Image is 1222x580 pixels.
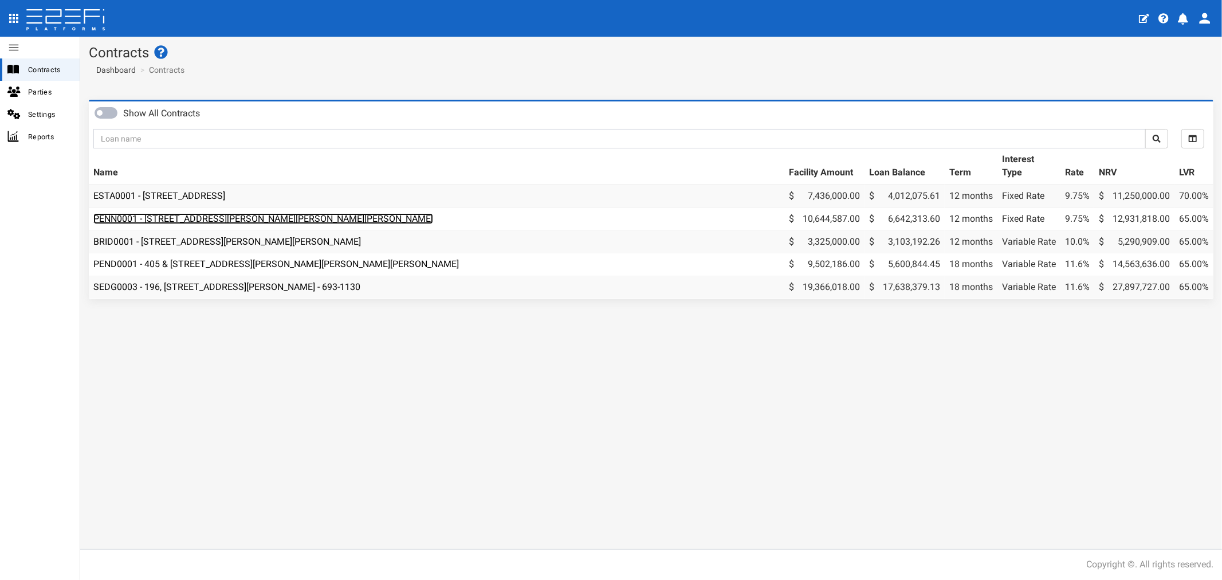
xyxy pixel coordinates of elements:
[945,253,997,276] td: 18 months
[865,207,945,230] td: 6,642,313.60
[28,63,70,76] span: Contracts
[92,64,136,76] a: Dashboard
[93,213,433,224] a: PENN0001 - [STREET_ADDRESS][PERSON_NAME][PERSON_NAME][PERSON_NAME]
[137,64,184,76] li: Contracts
[865,148,945,185] th: Loan Balance
[784,230,865,253] td: 3,325,000.00
[1094,276,1174,299] td: 27,897,727.00
[1174,207,1213,230] td: 65.00%
[1174,253,1213,276] td: 65.00%
[865,253,945,276] td: 5,600,844.45
[1060,185,1094,207] td: 9.75%
[997,148,1060,185] th: Interest Type
[865,185,945,207] td: 4,012,075.61
[89,148,784,185] th: Name
[1094,230,1174,253] td: 5,290,909.00
[28,85,70,99] span: Parties
[997,230,1060,253] td: Variable Rate
[1060,276,1094,299] td: 11.6%
[997,253,1060,276] td: Variable Rate
[28,130,70,143] span: Reports
[123,107,200,120] label: Show All Contracts
[945,276,997,299] td: 18 months
[92,65,136,75] span: Dashboard
[1174,276,1213,299] td: 65.00%
[89,45,1213,60] h1: Contracts
[93,190,225,201] a: ESTA0001 - [STREET_ADDRESS]
[997,185,1060,207] td: Fixed Rate
[1060,148,1094,185] th: Rate
[784,253,865,276] td: 9,502,186.00
[997,207,1060,230] td: Fixed Rate
[1094,185,1174,207] td: 11,250,000.00
[945,207,997,230] td: 12 months
[865,276,945,299] td: 17,638,379.13
[1094,148,1174,185] th: NRV
[945,230,997,253] td: 12 months
[784,207,865,230] td: 10,644,587.00
[784,276,865,299] td: 19,366,018.00
[784,148,865,185] th: Facility Amount
[93,129,1146,148] input: Loan name
[1174,230,1213,253] td: 65.00%
[1060,207,1094,230] td: 9.75%
[93,281,360,292] a: SEDG0003 - 196, [STREET_ADDRESS][PERSON_NAME] - 693-1130
[865,230,945,253] td: 3,103,192.26
[1094,207,1174,230] td: 12,931,818.00
[1094,253,1174,276] td: 14,563,636.00
[784,185,865,207] td: 7,436,000.00
[1060,253,1094,276] td: 11.6%
[93,258,459,269] a: PEND0001 - 405 & [STREET_ADDRESS][PERSON_NAME][PERSON_NAME][PERSON_NAME]
[997,276,1060,299] td: Variable Rate
[945,148,997,185] th: Term
[28,108,70,121] span: Settings
[1060,230,1094,253] td: 10.0%
[945,185,997,207] td: 12 months
[1174,148,1213,185] th: LVR
[1174,185,1213,207] td: 70.00%
[93,236,361,247] a: BRID0001 - [STREET_ADDRESS][PERSON_NAME][PERSON_NAME]
[1086,558,1213,571] div: Copyright ©. All rights reserved.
